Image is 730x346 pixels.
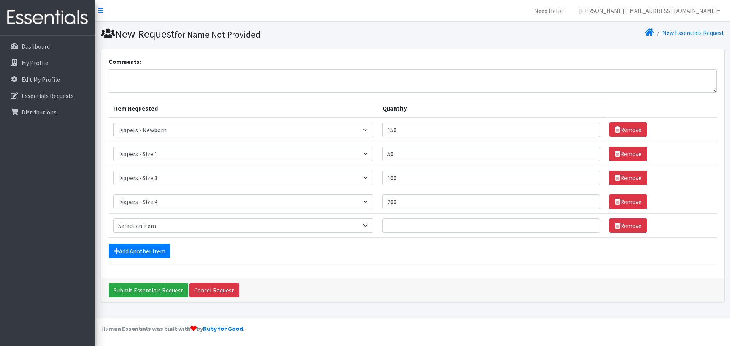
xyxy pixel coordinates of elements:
[3,88,92,103] a: Essentials Requests
[22,108,56,116] p: Distributions
[3,72,92,87] a: Edit My Profile
[189,283,239,297] a: Cancel Request
[3,39,92,54] a: Dashboard
[109,57,141,66] label: Comments:
[22,59,48,66] p: My Profile
[3,55,92,70] a: My Profile
[22,76,60,83] p: Edit My Profile
[378,99,605,118] th: Quantity
[609,122,647,137] a: Remove
[101,325,244,332] strong: Human Essentials was built with by .
[109,244,170,258] a: Add Another Item
[175,29,260,40] small: for Name Not Provided
[109,99,378,118] th: Item Requested
[3,104,92,120] a: Distributions
[3,5,92,30] img: HumanEssentials
[528,3,570,18] a: Need Help?
[609,194,647,209] a: Remove
[22,43,50,50] p: Dashboard
[662,29,724,36] a: New Essentials Request
[109,283,188,297] input: Submit Essentials Request
[609,147,647,161] a: Remove
[22,92,74,100] p: Essentials Requests
[609,171,647,185] a: Remove
[101,27,410,41] h1: New Request
[573,3,727,18] a: [PERSON_NAME][EMAIL_ADDRESS][DOMAIN_NAME]
[609,218,647,233] a: Remove
[203,325,243,332] a: Ruby for Good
